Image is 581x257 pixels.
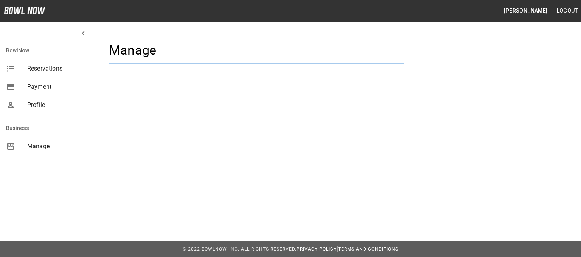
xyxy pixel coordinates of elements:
img: logo [4,7,45,14]
a: Terms and Conditions [338,246,398,252]
a: Privacy Policy [297,246,337,252]
button: [PERSON_NAME] [501,4,550,18]
span: © 2022 BowlNow, Inc. All Rights Reserved. [183,246,297,252]
span: Reservations [27,64,85,73]
span: Payment [27,82,85,91]
span: Manage [27,142,85,151]
span: Profile [27,100,85,110]
button: Logout [554,4,581,18]
h4: Manage [109,42,404,58]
